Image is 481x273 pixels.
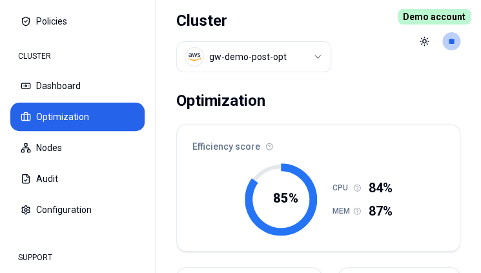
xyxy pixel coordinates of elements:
button: Dashboard [10,72,145,100]
span: 87% [369,202,393,220]
div: SUPPORT [10,245,145,270]
button: Audit [10,165,145,193]
button: Optimization [10,103,145,131]
h1: MEM [333,206,353,216]
span: 84% [369,179,393,197]
button: Policies [10,7,145,35]
tspan: 85 % [272,190,298,206]
button: Configuration [10,196,145,224]
div: Optimization [176,88,265,114]
h1: CPU [333,183,353,193]
span: Demo account [398,9,471,25]
button: Select a value [176,41,331,72]
div: gw-demo-post-opt [209,50,287,63]
img: aws [188,50,201,63]
button: Nodes [10,134,145,162]
h1: Cluster [176,10,331,31]
div: CLUSTER [10,43,145,69]
div: Efficiency score [177,125,460,161]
